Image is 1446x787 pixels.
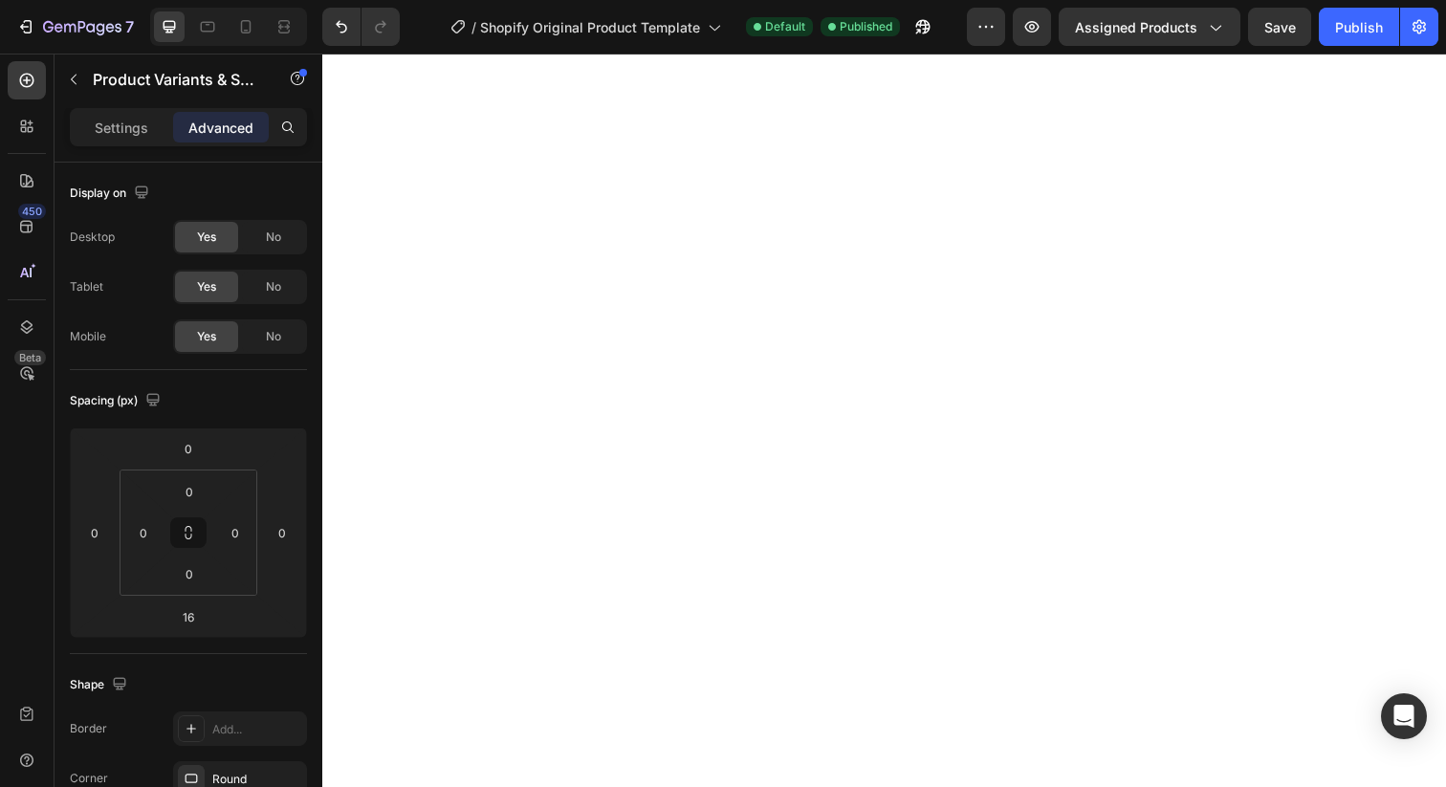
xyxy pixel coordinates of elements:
[1248,8,1311,46] button: Save
[1381,693,1427,739] div: Open Intercom Messenger
[471,17,476,37] span: /
[129,518,158,547] input: 0px
[188,118,253,138] p: Advanced
[1075,17,1197,37] span: Assigned Products
[18,204,46,219] div: 450
[268,518,296,547] input: 0
[70,720,107,737] div: Border
[169,434,208,463] input: 0
[266,328,281,345] span: No
[70,672,131,698] div: Shape
[93,68,255,91] p: Product Variants & Swatches
[765,18,805,35] span: Default
[14,350,46,365] div: Beta
[95,118,148,138] p: Settings
[1319,8,1399,46] button: Publish
[70,328,106,345] div: Mobile
[266,229,281,246] span: No
[1335,17,1383,37] div: Publish
[322,54,1446,787] iframe: To enrich screen reader interactions, please activate Accessibility in Grammarly extension settings
[170,559,208,588] input: 0px
[1264,19,1296,35] span: Save
[197,328,216,345] span: Yes
[197,278,216,295] span: Yes
[70,388,164,414] div: Spacing (px)
[170,477,208,506] input: 0px
[169,602,208,631] input: 16
[80,518,109,547] input: 0
[322,8,400,46] div: Undo/Redo
[70,181,153,207] div: Display on
[8,8,142,46] button: 7
[70,770,108,787] div: Corner
[266,278,281,295] span: No
[70,229,115,246] div: Desktop
[1059,8,1240,46] button: Assigned Products
[221,518,250,547] input: 0px
[840,18,892,35] span: Published
[212,721,302,738] div: Add...
[70,278,103,295] div: Tablet
[197,229,216,246] span: Yes
[480,17,700,37] span: Shopify Original Product Template
[125,15,134,38] p: 7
